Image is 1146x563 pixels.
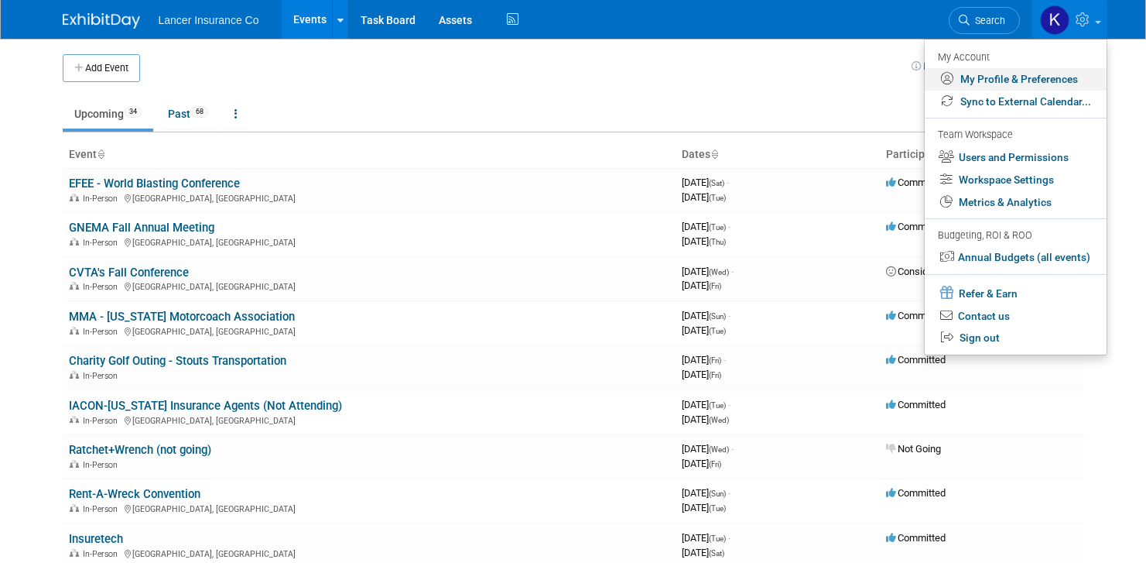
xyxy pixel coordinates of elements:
[724,354,726,366] span: -
[925,246,1107,269] a: Annual Budgets (all events)
[69,532,123,546] a: Insuretech
[70,282,79,290] img: In-Person Event
[682,221,730,232] span: [DATE]
[731,443,734,455] span: -
[886,310,946,321] span: Committed
[156,99,220,129] a: Past68
[709,416,729,424] span: (Wed)
[949,7,1020,34] a: Search
[727,177,729,188] span: -
[709,194,726,202] span: (Tue)
[69,191,669,204] div: [GEOGRAPHIC_DATA], [GEOGRAPHIC_DATA]
[728,221,730,232] span: -
[682,443,734,455] span: [DATE]
[125,106,142,118] span: 34
[682,532,730,544] span: [DATE]
[709,312,726,321] span: (Sun)
[682,354,726,366] span: [DATE]
[886,354,946,366] span: Committed
[63,13,140,29] img: ExhibitDay
[83,504,122,514] span: In-Person
[728,532,730,544] span: -
[682,324,726,336] span: [DATE]
[63,142,676,168] th: Event
[159,14,259,26] span: Lancer Insurance Co
[682,280,721,291] span: [DATE]
[709,489,726,498] span: (Sun)
[925,68,1107,91] a: My Profile & Preferences
[69,354,286,368] a: Charity Golf Outing - Stouts Transportation
[70,460,79,468] img: In-Person Event
[709,460,721,469] span: (Fri)
[682,399,730,410] span: [DATE]
[886,177,946,188] span: Committed
[938,127,1091,144] div: Team Workspace
[709,445,729,454] span: (Wed)
[83,416,122,426] span: In-Person
[970,15,1005,26] span: Search
[886,399,946,410] span: Committed
[728,487,730,499] span: -
[1040,5,1069,35] img: Kimberly Ochs
[925,191,1107,214] a: Metrics & Analytics
[925,305,1107,328] a: Contact us
[709,549,724,558] span: (Sat)
[69,221,214,235] a: GNEMA Fall Annual Meeting
[925,281,1107,305] a: Refer & Earn
[83,371,122,381] span: In-Person
[83,327,122,337] span: In-Person
[63,99,153,129] a: Upcoming34
[70,238,79,245] img: In-Person Event
[886,443,941,455] span: Not Going
[69,547,669,559] div: [GEOGRAPHIC_DATA], [GEOGRAPHIC_DATA]
[69,310,295,324] a: MMA - [US_STATE] Motorcoach Association
[886,532,946,544] span: Committed
[682,414,729,425] span: [DATE]
[925,91,1107,113] a: Sync to External Calendar...
[69,502,669,514] div: [GEOGRAPHIC_DATA], [GEOGRAPHIC_DATA]
[709,238,726,246] span: (Thu)
[682,177,729,188] span: [DATE]
[70,504,79,512] img: In-Person Event
[925,146,1107,169] a: Users and Permissions
[709,268,729,276] span: (Wed)
[69,235,669,248] div: [GEOGRAPHIC_DATA], [GEOGRAPHIC_DATA]
[728,399,730,410] span: -
[682,310,730,321] span: [DATE]
[682,266,734,277] span: [DATE]
[925,327,1107,349] a: Sign out
[682,191,726,203] span: [DATE]
[70,549,79,557] img: In-Person Event
[886,266,949,277] span: Considering
[83,549,122,559] span: In-Person
[912,60,1084,72] a: How to sync to an external calendar...
[83,460,122,470] span: In-Person
[70,371,79,379] img: In-Person Event
[682,502,726,513] span: [DATE]
[709,401,726,410] span: (Tue)
[69,414,669,426] div: [GEOGRAPHIC_DATA], [GEOGRAPHIC_DATA]
[69,443,211,457] a: Ratchet+Wrench (not going)
[728,310,730,321] span: -
[710,148,718,160] a: Sort by Start Date
[938,228,1091,244] div: Budgeting, ROI & ROO
[69,266,189,280] a: CVTA's Fall Conference
[676,142,880,168] th: Dates
[682,458,721,469] span: [DATE]
[69,324,669,337] div: [GEOGRAPHIC_DATA], [GEOGRAPHIC_DATA]
[925,169,1107,191] a: Workspace Settings
[682,487,730,499] span: [DATE]
[682,235,726,247] span: [DATE]
[682,369,721,380] span: [DATE]
[97,148,104,160] a: Sort by Event Name
[731,266,734,277] span: -
[83,194,122,204] span: In-Person
[709,504,726,513] span: (Tue)
[938,47,1091,66] div: My Account
[70,194,79,201] img: In-Person Event
[69,177,240,191] a: EFEE - World Blasting Conference
[709,223,726,232] span: (Tue)
[70,416,79,424] img: In-Person Event
[709,371,721,379] span: (Fri)
[63,54,140,82] button: Add Event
